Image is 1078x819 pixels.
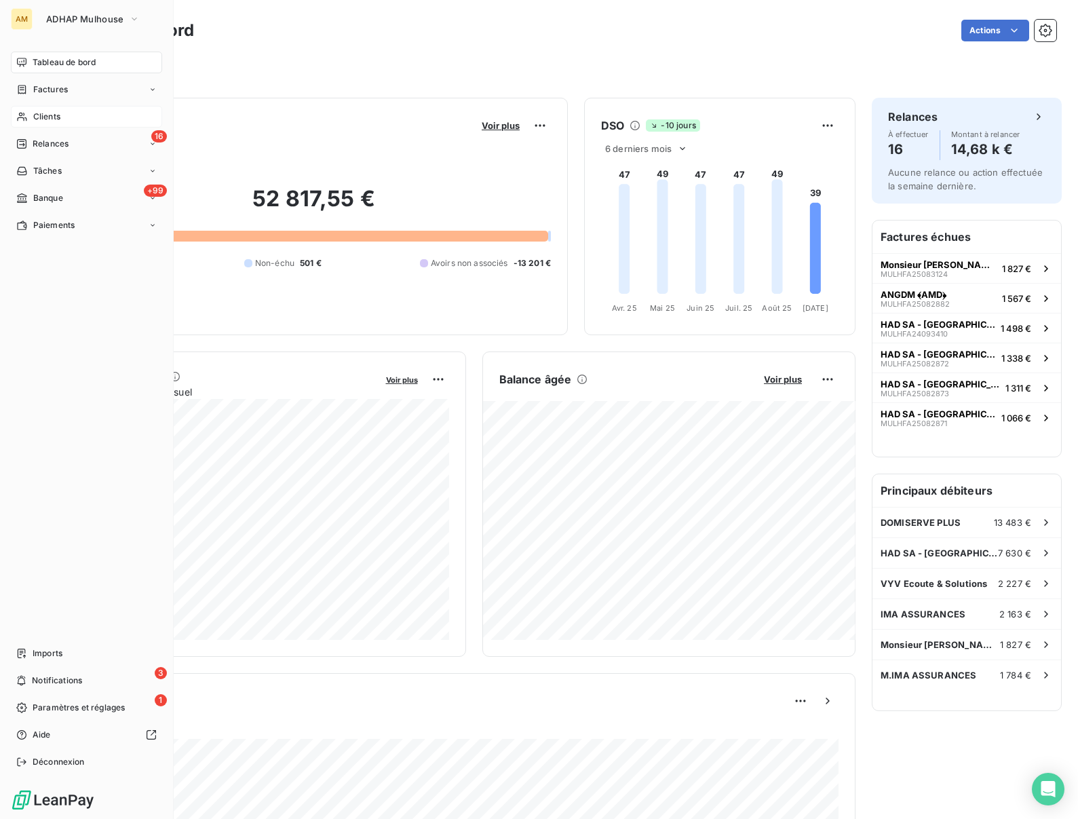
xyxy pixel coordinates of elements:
[872,343,1061,373] button: HAD SA ‐ [GEOGRAPHIC_DATA]MULHFA250828721 338 €
[33,165,62,177] span: Tâches
[872,402,1061,432] button: HAD SA ‐ [GEOGRAPHIC_DATA]MULHFA250828711 066 €
[994,517,1031,528] span: 13 483 €
[482,120,520,131] span: Voir plus
[1002,293,1031,304] span: 1 567 €
[155,667,167,679] span: 3
[11,789,95,811] img: Logo LeanPay
[33,138,69,150] span: Relances
[760,373,806,385] button: Voir plus
[1001,323,1031,334] span: 1 498 €
[33,111,60,123] span: Clients
[1001,413,1031,423] span: 1 066 €
[872,221,1061,253] h6: Factures échues
[33,702,125,714] span: Paramètres et réglages
[11,8,33,30] div: AM
[881,389,949,398] span: MULHFA25082873
[382,373,422,385] button: Voir plus
[32,674,82,687] span: Notifications
[881,330,948,338] span: MULHFA24093410
[144,185,167,197] span: +99
[155,694,167,706] span: 1
[1005,383,1031,394] span: 1 311 €
[605,143,672,154] span: 6 derniers mois
[431,257,508,269] span: Avoirs non associés
[881,289,946,300] span: ANGDM ﴾AMD﴿
[888,138,929,160] h4: 16
[881,517,961,528] span: DOMISERVE PLUS
[33,219,75,231] span: Paiements
[872,253,1061,283] button: Monsieur [PERSON_NAME] @MULHFA250831241 827 €
[11,724,162,746] a: Aide
[872,373,1061,402] button: HAD SA ‐ [GEOGRAPHIC_DATA]MULHFA250828731 311 €
[46,14,123,24] span: ADHAP Mulhouse
[881,639,1000,650] span: Monsieur [PERSON_NAME] @
[881,349,996,360] span: HAD SA ‐ [GEOGRAPHIC_DATA]
[33,83,68,96] span: Factures
[881,270,948,278] span: MULHFA25083124
[998,548,1031,558] span: 7 630 €
[151,130,167,142] span: 16
[961,20,1029,41] button: Actions
[33,56,96,69] span: Tableau de bord
[881,379,1000,389] span: HAD SA ‐ [GEOGRAPHIC_DATA]
[881,300,950,308] span: MULHFA25082882
[646,119,699,132] span: -10 jours
[764,374,802,385] span: Voir plus
[881,259,997,270] span: Monsieur [PERSON_NAME] @
[881,408,996,419] span: HAD SA ‐ [GEOGRAPHIC_DATA]
[872,283,1061,313] button: ANGDM ﴾AMD﴿MULHFA250828821 567 €
[612,303,637,313] tspan: Avr. 25
[77,385,377,399] span: Chiffre d'affaires mensuel
[255,257,294,269] span: Non-échu
[872,474,1061,507] h6: Principaux débiteurs
[881,670,976,681] span: M.IMA ASSURANCES
[1000,670,1031,681] span: 1 784 €
[499,371,572,387] h6: Balance âgée
[888,167,1043,191] span: Aucune relance ou action effectuée la semaine dernière.
[872,313,1061,343] button: HAD SA ‐ [GEOGRAPHIC_DATA]MULHFA240934101 498 €
[951,130,1020,138] span: Montant à relancer
[881,578,987,589] span: VYV Ecoute & Solutions
[650,303,675,313] tspan: Mai 25
[33,192,63,204] span: Banque
[998,578,1031,589] span: 2 227 €
[803,303,828,313] tspan: [DATE]
[1001,353,1031,364] span: 1 338 €
[687,303,714,313] tspan: Juin 25
[1000,639,1031,650] span: 1 827 €
[951,138,1020,160] h4: 14,68 k €
[881,609,965,620] span: IMA ASSURANCES
[386,375,418,385] span: Voir plus
[999,609,1031,620] span: 2 163 €
[888,130,929,138] span: À effectuer
[881,419,947,427] span: MULHFA25082871
[888,109,938,125] h6: Relances
[33,647,62,660] span: Imports
[1032,773,1064,805] div: Open Intercom Messenger
[33,756,85,768] span: Déconnexion
[1002,263,1031,274] span: 1 827 €
[478,119,524,132] button: Voir plus
[300,257,322,269] span: 501 €
[33,729,51,741] span: Aide
[762,303,792,313] tspan: Août 25
[881,548,998,558] span: HAD SA ‐ [GEOGRAPHIC_DATA]
[601,117,624,134] h6: DSO
[881,360,949,368] span: MULHFA25082872
[77,185,551,226] h2: 52 817,55 €
[514,257,551,269] span: -13 201 €
[881,319,995,330] span: HAD SA ‐ [GEOGRAPHIC_DATA]
[725,303,752,313] tspan: Juil. 25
